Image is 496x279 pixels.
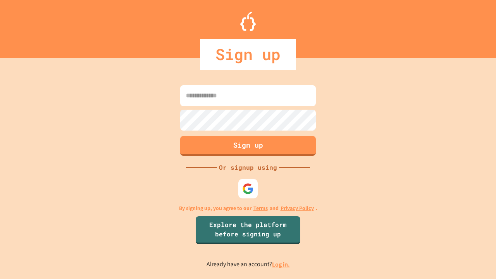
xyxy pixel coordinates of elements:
[217,163,279,172] div: Or signup using
[272,260,290,269] a: Log in.
[463,248,488,271] iframe: chat widget
[281,204,314,212] a: Privacy Policy
[200,39,296,70] div: Sign up
[179,204,317,212] p: By signing up, you agree to our and .
[432,214,488,247] iframe: chat widget
[207,260,290,269] p: Already have an account?
[180,136,316,156] button: Sign up
[253,204,268,212] a: Terms
[240,12,256,31] img: Logo.svg
[196,216,300,244] a: Explore the platform before signing up
[242,183,254,195] img: google-icon.svg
